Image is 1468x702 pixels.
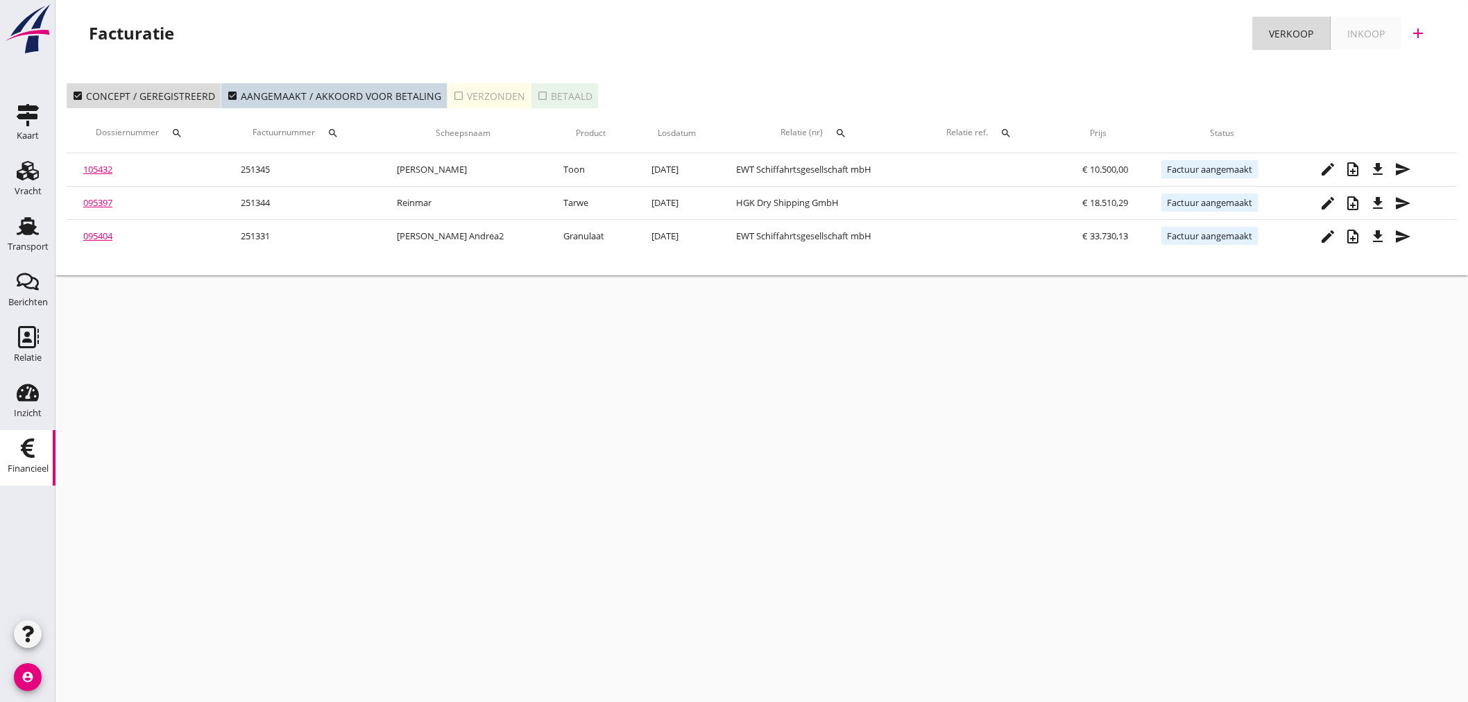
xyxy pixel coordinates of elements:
div: Kaart [17,131,39,140]
td: Reinmar [380,187,547,220]
a: 105432 [83,163,112,175]
td: [DATE] [635,220,719,253]
i: note_add [1345,161,1361,178]
i: file_download [1369,161,1386,178]
th: Losdatum [635,114,719,153]
a: Verkoop [1252,17,1331,50]
i: edit [1320,228,1336,245]
td: [DATE] [635,153,719,187]
td: € 10.500,00 [1051,153,1145,187]
th: Factuurnummer [224,114,380,153]
i: send [1394,161,1411,178]
td: [PERSON_NAME] [380,153,547,187]
i: file_download [1369,195,1386,212]
div: Inkoop [1347,26,1385,41]
i: account_circle [14,663,42,691]
td: [DATE] [635,187,719,220]
button: Aangemaakt / akkoord voor betaling [221,83,447,108]
th: Dossiernummer [67,114,224,153]
div: Verzonden [453,89,525,103]
i: add [1410,25,1426,42]
td: € 18.510,29 [1051,187,1145,220]
i: search [835,128,846,139]
i: send [1394,228,1411,245]
i: note_add [1345,228,1361,245]
span: Factuur aangemaakt [1161,194,1258,212]
i: search [1000,128,1012,139]
td: Toon [547,153,635,187]
th: Relatie ref. [919,114,1051,153]
div: Relatie [14,353,42,362]
td: EWT Schiffahrtsgesellschaft mbH [719,153,919,187]
td: Tarwe [547,187,635,220]
img: logo-small.a267ee39.svg [3,3,53,55]
div: Financieel [8,464,49,473]
td: EWT Schiffahrtsgesellschaft mbH [719,220,919,253]
i: edit [1320,161,1336,178]
button: Verzonden [447,83,531,108]
i: search [327,128,339,139]
td: 251345 [224,153,380,187]
div: Aangemaakt / akkoord voor betaling [227,89,441,103]
i: check_box [72,90,83,101]
i: search [171,128,182,139]
div: Inzicht [14,409,42,418]
div: Betaald [537,89,592,103]
a: Inkoop [1331,17,1401,50]
i: note_add [1345,195,1361,212]
i: check_box_outline_blank [537,90,548,101]
i: check_box_outline_blank [453,90,464,101]
span: Factuur aangemaakt [1161,227,1258,245]
div: Facturatie [89,22,174,44]
td: [PERSON_NAME] Andrea2 [380,220,547,253]
a: 095404 [83,230,112,242]
div: Transport [8,242,49,251]
th: Relatie (nr) [719,114,919,153]
a: 095397 [83,196,112,209]
i: send [1394,195,1411,212]
th: Product [547,114,635,153]
th: Status [1145,114,1299,153]
div: Vracht [15,187,42,196]
i: edit [1320,195,1336,212]
i: file_download [1369,228,1386,245]
div: Concept / geregistreerd [72,89,215,103]
div: Verkoop [1269,26,1313,41]
th: Scheepsnaam [380,114,547,153]
span: Factuur aangemaakt [1161,160,1258,178]
td: 251331 [224,220,380,253]
div: Berichten [8,298,48,307]
td: Granulaat [547,220,635,253]
th: Prijs [1051,114,1145,153]
td: 251344 [224,187,380,220]
i: check_box [227,90,238,101]
button: Concept / geregistreerd [67,83,221,108]
button: Betaald [531,83,598,108]
td: HGK Dry Shipping GmbH [719,187,919,220]
td: € 33.730,13 [1051,220,1145,253]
